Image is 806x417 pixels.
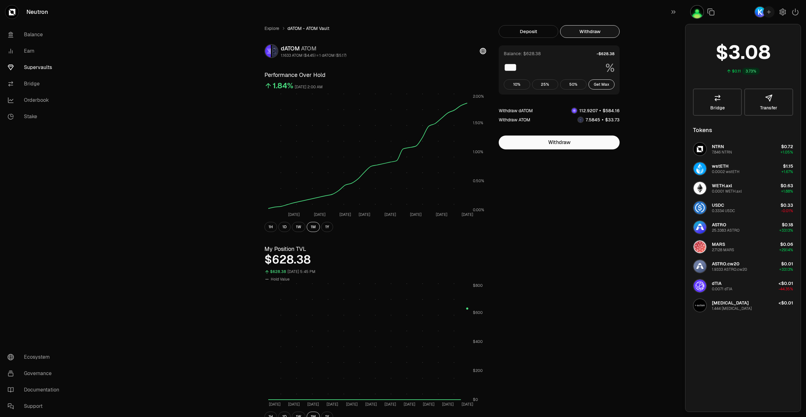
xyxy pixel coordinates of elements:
[3,398,68,414] a: Support
[273,81,293,91] div: 1.84%
[694,280,706,292] img: dTIA Logo
[504,79,530,90] button: 10%
[779,281,793,286] span: <$0.01
[3,76,68,92] a: Bridge
[384,402,396,407] tspan: [DATE]
[339,212,351,217] tspan: [DATE]
[265,45,271,57] img: dATOM Logo
[742,68,760,75] div: 3.73%
[423,402,434,407] tspan: [DATE]
[779,287,793,292] span: -44.35%
[689,276,797,295] button: dTIA LogodTIA0.0071 dTIA<$0.01-44.35%
[462,402,473,407] tspan: [DATE]
[689,296,797,315] button: AUTISM Logo[MEDICAL_DATA]1.444 [MEDICAL_DATA]<$0.01+0.00%
[264,25,279,32] a: Explore
[712,144,724,149] span: NTRN
[712,287,732,292] div: 0.0071 dTIA
[473,178,484,183] tspan: 0.50%
[287,25,329,32] span: dATOM - ATOM Vault
[779,267,793,272] span: +33.13%
[689,237,797,256] button: MARS LogoMARS2.7128 MARS$0.06+29.14%
[560,25,620,38] button: Withdraw
[754,6,766,18] img: Keplr
[779,300,793,306] span: <$0.01
[694,221,706,234] img: ASTRO Logo
[288,212,300,217] tspan: [DATE]
[404,402,415,407] tspan: [DATE]
[781,144,793,149] span: $0.72
[473,207,484,212] tspan: 0.00%
[473,94,484,99] tspan: 2.00%
[473,368,483,373] tspan: $200
[288,402,300,407] tspan: [DATE]
[782,222,793,228] span: $0.18
[473,283,483,288] tspan: $800
[779,228,793,233] span: +33.13%
[760,106,777,110] span: Transfer
[278,222,291,232] button: 1D
[346,402,358,407] tspan: [DATE]
[780,183,793,188] span: $0.63
[712,208,735,213] div: 0.3334 USDC
[689,179,797,198] button: WETH.axl LogoWETH.axl0.0001 WETH.axl$0.63+1.88%
[694,299,706,312] img: AUTISM Logo
[693,89,742,116] a: Bridge
[410,212,422,217] tspan: [DATE]
[712,267,747,272] div: 1.9333 ASTRO.cw20
[712,261,740,267] span: ASTRO.cw20
[712,300,749,306] span: [MEDICAL_DATA]
[504,50,541,57] div: Balance: $628.38
[781,169,793,174] span: +1.67%
[712,169,740,174] div: 0.0002 wstETH
[694,240,706,253] img: MARS Logo
[3,59,68,76] a: Supervaults
[442,402,454,407] tspan: [DATE]
[307,402,319,407] tspan: [DATE]
[272,45,278,57] img: ATOM Logo
[781,208,793,213] span: -0.01%
[712,202,724,208] span: USDC
[326,402,338,407] tspan: [DATE]
[532,79,559,90] button: 25%
[744,89,793,116] button: Transfer
[281,44,346,53] div: dATOM
[780,306,793,311] span: +0.00%
[694,201,706,214] img: USDC Logo
[264,222,277,232] button: 1H
[321,222,333,232] button: 1Y
[588,79,615,90] button: Get Max
[292,222,305,232] button: 1W
[314,212,326,217] tspan: [DATE]
[473,120,483,125] tspan: 1.50%
[560,79,587,90] button: 50%
[689,218,797,237] button: ASTRO LogoASTRO25.3383 ASTRO$0.18+33.13%
[694,260,706,273] img: ASTRO.cw20 Logo
[264,71,486,79] h3: Performance Over Hold
[781,189,793,194] span: +1.88%
[301,45,316,52] span: ATOM
[264,245,486,253] h3: My Position TVL
[3,26,68,43] a: Balance
[271,277,290,282] span: Hold Value
[295,84,323,91] div: [DATE] 2:00 AM
[3,349,68,365] a: Ecosystem
[605,62,615,74] span: %
[499,25,558,38] button: Deposit
[3,365,68,382] a: Governance
[473,397,478,402] tspan: $0
[270,268,286,275] div: $628.38
[473,149,483,154] tspan: 1.00%
[281,53,346,58] div: 1.1633 ATOM ($4.45) = 1 dATOM ($5.17)
[712,189,742,194] div: 0.0001 WETH.axl
[694,143,706,155] img: NTRN Logo
[264,25,486,32] nav: breadcrumb
[690,5,704,19] img: portefeuilleterra
[3,382,68,398] a: Documentation
[499,136,620,149] button: Withdraw
[783,163,793,169] span: $1.15
[712,183,732,188] span: WETH.axl
[712,150,732,155] div: 7.846 NTRN
[689,140,797,159] button: NTRN LogoNTRN7.846 NTRN$0.72+1.05%
[384,212,396,217] tspan: [DATE]
[712,222,726,228] span: ASTRO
